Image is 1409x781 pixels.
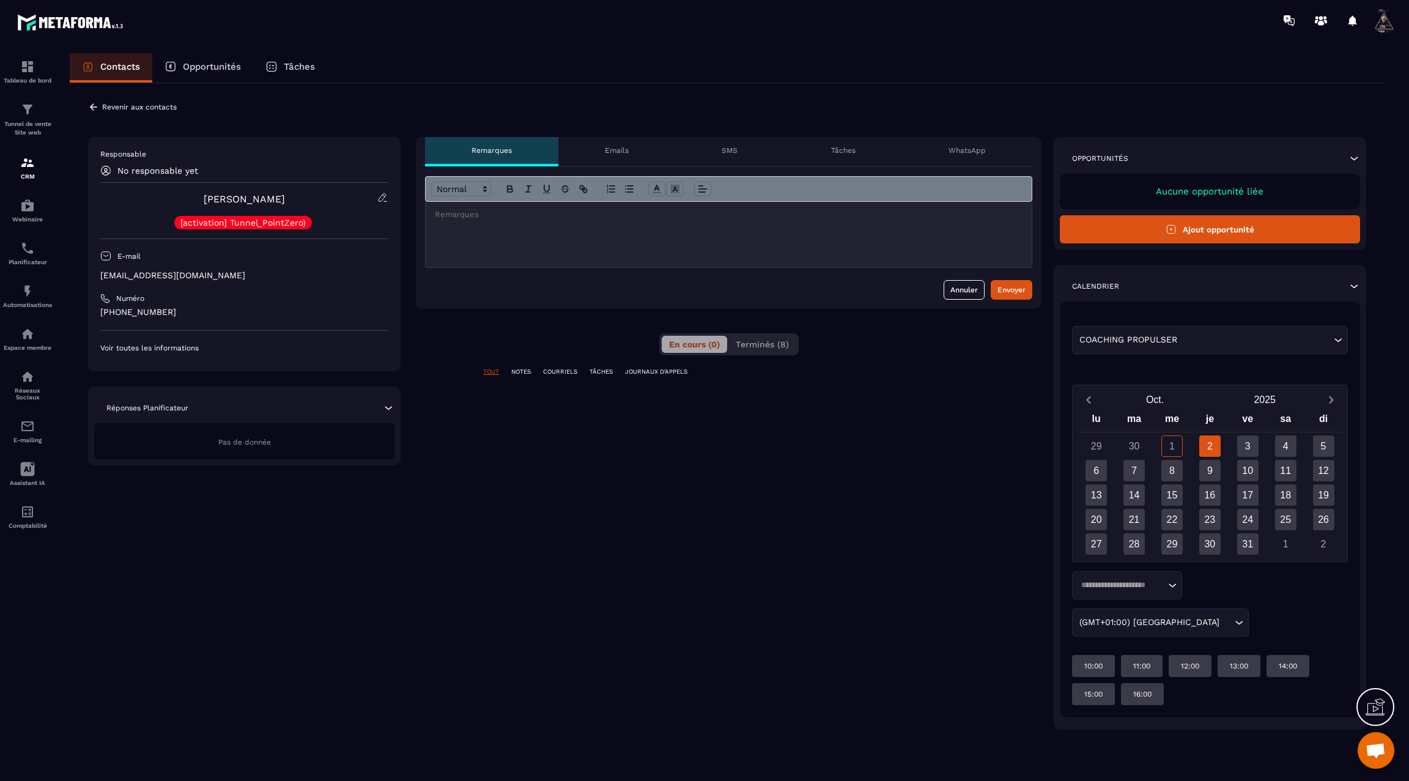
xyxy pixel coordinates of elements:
[3,216,52,223] p: Webinaire
[1313,435,1334,457] div: 5
[1123,460,1145,481] div: 7
[3,495,52,538] a: accountantaccountantComptabilité
[605,146,629,155] p: Emails
[1072,154,1128,163] p: Opportunités
[1275,435,1296,457] div: 4
[3,344,52,351] p: Espace membre
[3,77,52,84] p: Tableau de bord
[1237,460,1259,481] div: 10
[944,280,985,300] button: Annuler
[1275,509,1296,530] div: 25
[3,259,52,265] p: Planificateur
[102,103,177,111] p: Revenir aux contacts
[1199,484,1221,506] div: 16
[1161,435,1183,457] div: 1
[625,368,687,376] p: JOURNAUX D'APPELS
[152,53,253,83] a: Opportunités
[20,369,35,384] img: social-network
[117,251,141,261] p: E-mail
[543,368,577,376] p: COURRIELS
[1133,689,1152,699] p: 16:00
[3,387,52,401] p: Réseaux Sociaux
[3,173,52,180] p: CRM
[1085,533,1107,555] div: 27
[590,368,613,376] p: TÂCHES
[662,336,727,353] button: En cours (0)
[1275,484,1296,506] div: 18
[669,339,720,349] span: En cours (0)
[284,61,315,72] p: Tâches
[997,284,1026,296] div: Envoyer
[100,61,140,72] p: Contacts
[253,53,327,83] a: Tâches
[1181,661,1199,671] p: 12:00
[1313,509,1334,530] div: 26
[1085,509,1107,530] div: 20
[3,479,52,486] p: Assistant IA
[949,146,986,155] p: WhatsApp
[1161,533,1183,555] div: 29
[831,146,856,155] p: Tâches
[3,410,52,453] a: emailemailE-mailing
[1237,533,1259,555] div: 31
[736,339,789,349] span: Terminés (8)
[1161,509,1183,530] div: 22
[1237,509,1259,530] div: 24
[1222,616,1232,629] input: Search for option
[483,368,499,376] p: TOUT
[1313,460,1334,481] div: 12
[1077,579,1165,591] input: Search for option
[1084,689,1103,699] p: 15:00
[1191,410,1229,432] div: je
[20,155,35,170] img: formation
[20,419,35,434] img: email
[20,284,35,298] img: automations
[1161,460,1183,481] div: 8
[1304,410,1342,432] div: di
[100,343,388,353] p: Voir toutes les informations
[3,522,52,529] p: Comptabilité
[1085,435,1107,457] div: 29
[1072,571,1182,599] div: Search for option
[1060,215,1360,243] button: Ajout opportunité
[1077,333,1180,347] span: COACHING PROPULSER
[3,146,52,189] a: formationformationCRM
[3,275,52,317] a: automationsautomationsAutomatisations
[3,93,52,146] a: formationformationTunnel de vente Site web
[1100,389,1210,410] button: Open months overlay
[1199,460,1221,481] div: 9
[3,232,52,275] a: schedulerschedulerPlanificateur
[1072,609,1249,637] div: Search for option
[3,437,52,443] p: E-mailing
[218,438,271,446] span: Pas de donnée
[1313,533,1334,555] div: 2
[1180,333,1331,347] input: Search for option
[3,120,52,137] p: Tunnel de vente Site web
[1072,326,1348,354] div: Search for option
[20,505,35,519] img: accountant
[3,302,52,308] p: Automatisations
[1237,435,1259,457] div: 3
[1078,410,1342,555] div: Calendar wrapper
[472,146,512,155] p: Remarques
[728,336,796,353] button: Terminés (8)
[3,453,52,495] a: Assistant IA
[1072,281,1119,291] p: Calendrier
[100,149,388,159] p: Responsable
[991,280,1032,300] button: Envoyer
[511,368,531,376] p: NOTES
[1230,661,1248,671] p: 13:00
[1153,410,1191,432] div: me
[183,61,241,72] p: Opportunités
[1123,484,1145,506] div: 14
[20,241,35,256] img: scheduler
[3,317,52,360] a: automationsautomationsEspace membre
[1267,410,1304,432] div: sa
[1123,509,1145,530] div: 21
[1084,661,1103,671] p: 10:00
[1077,616,1222,629] span: (GMT+01:00) [GEOGRAPHIC_DATA]
[20,327,35,341] img: automations
[20,59,35,74] img: formation
[1123,435,1145,457] div: 30
[1085,460,1107,481] div: 6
